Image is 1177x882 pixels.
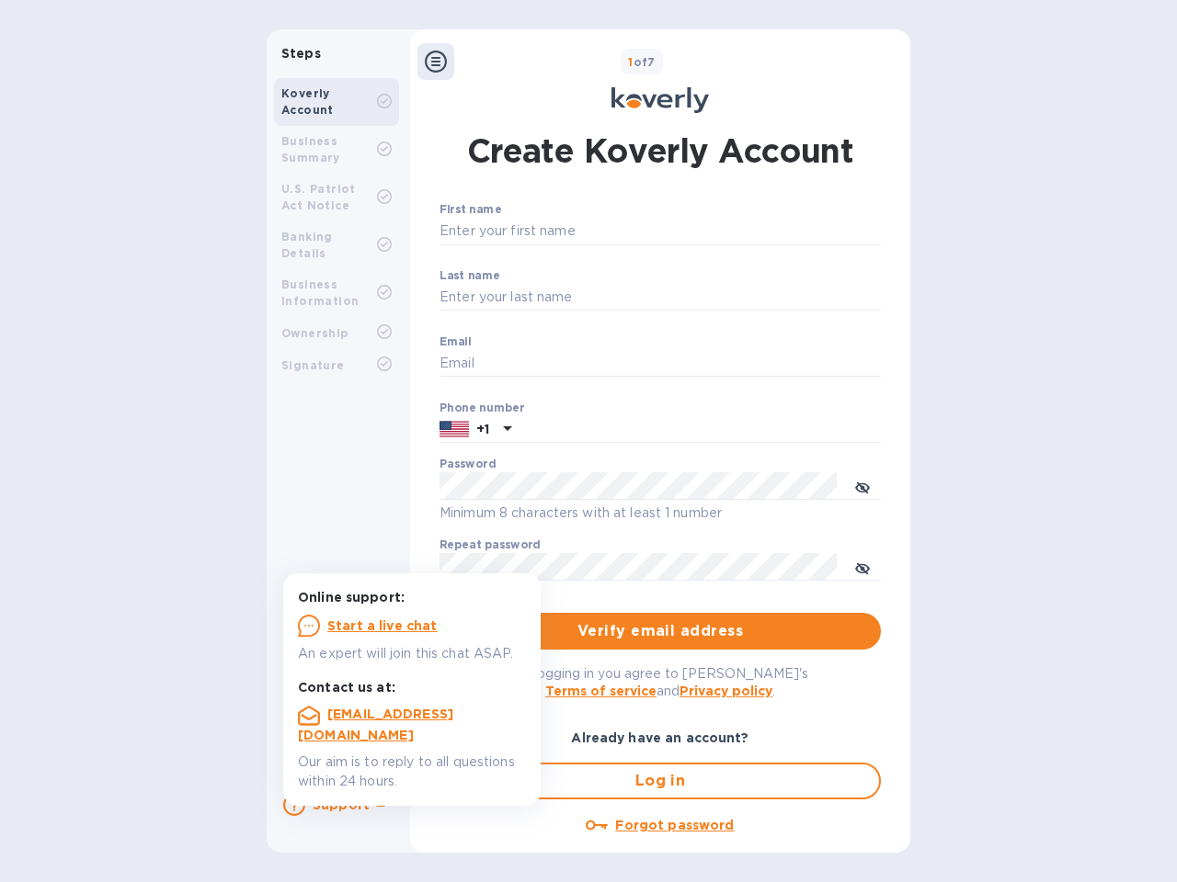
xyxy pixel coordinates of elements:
[281,230,333,260] b: Banking Details
[440,459,496,470] label: Password
[615,818,734,832] u: Forgot password
[440,503,881,524] p: Minimum 8 characters with at least 1 number
[440,402,524,413] label: Phone number
[440,350,881,378] input: Email
[440,419,469,439] img: US
[571,730,748,745] b: Already have an account?
[456,770,864,792] span: Log in
[454,620,866,642] span: Verify email address
[628,55,633,69] span: 1
[476,420,489,438] p: +1
[298,707,453,742] a: [EMAIL_ADDRESS][DOMAIN_NAME]
[281,182,356,212] b: U.S. Patriot Act Notice
[467,128,854,174] h1: Create Koverly Account
[281,358,345,372] b: Signature
[281,277,359,308] b: Business Information
[298,590,405,605] b: Online support:
[313,797,370,812] b: Support
[298,644,526,663] p: An expert will join this chat ASAP.
[440,613,881,650] button: Verify email address
[281,46,321,61] b: Steps
[628,55,656,69] b: of 7
[440,763,881,799] button: Log in
[680,684,772,698] a: Privacy policy
[281,134,340,164] b: Business Summary
[844,468,881,504] button: toggle password visibility
[440,540,541,551] label: Repeat password
[440,205,501,216] label: First name
[327,618,438,633] u: Start a live chat
[281,326,349,340] b: Ownership
[298,752,526,791] p: Our aim is to reply to all questions within 24 hours.
[440,270,500,281] label: Last name
[440,218,881,245] input: Enter your first name
[545,684,657,698] a: Terms of service
[513,666,808,698] span: By logging in you agree to [PERSON_NAME]'s and .
[440,336,472,347] label: Email
[298,680,395,695] b: Contact us at:
[440,284,881,311] input: Enter your last name
[844,548,881,585] button: toggle password visibility
[281,86,334,117] b: Koverly Account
